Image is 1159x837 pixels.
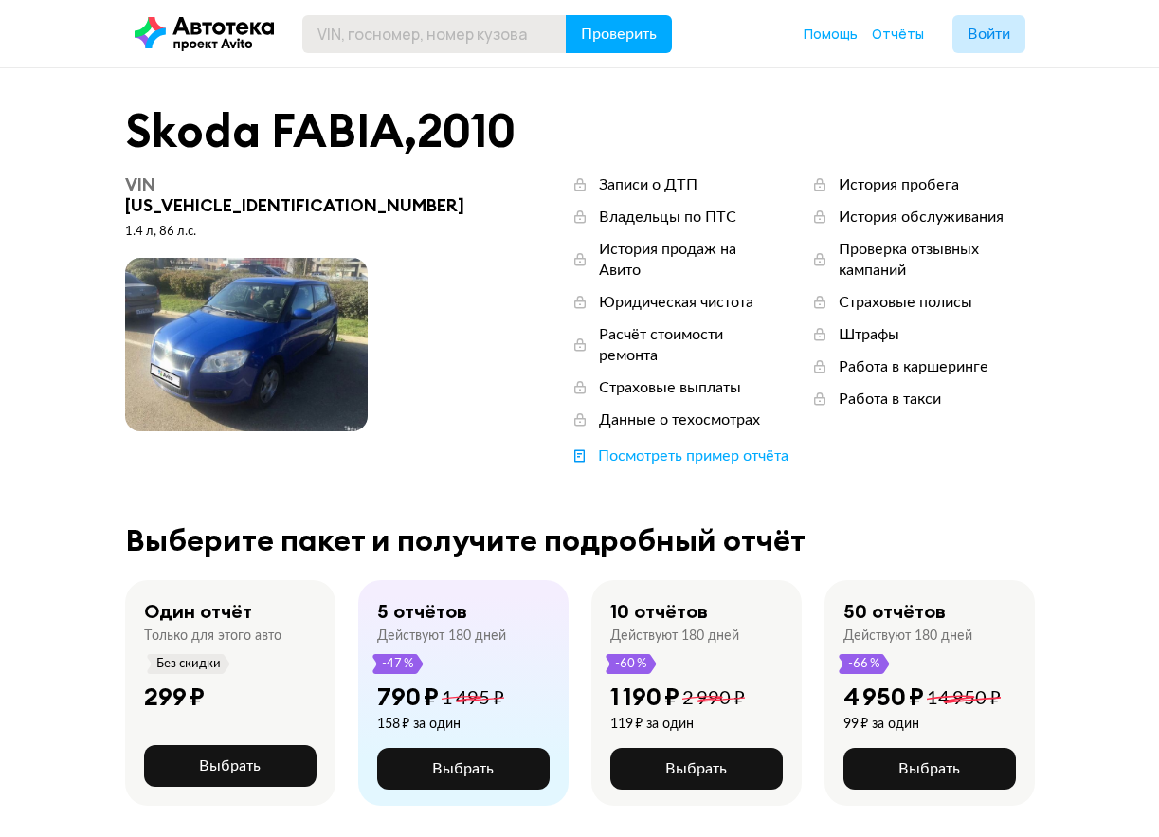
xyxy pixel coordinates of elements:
[144,682,205,712] div: 299 ₽
[377,599,467,624] div: 5 отчётов
[843,599,946,624] div: 50 отчётов
[839,356,988,377] div: Работа в каршеринге
[599,409,760,430] div: Данные о техосмотрах
[566,15,672,53] button: Проверить
[599,174,697,195] div: Записи о ДТП
[377,748,550,790] button: Выбрать
[839,207,1004,227] div: История обслуживания
[125,106,1035,155] div: Skoda FABIA , 2010
[839,239,1035,281] div: Проверка отзывных кампаний
[952,15,1025,53] button: Войти
[872,25,924,43] span: Отчёты
[581,27,657,42] span: Проверить
[599,292,753,313] div: Юридическая чистота
[682,689,745,708] span: 2 990 ₽
[570,446,788,466] a: Посмотреть пример отчёта
[381,654,415,674] span: -47 %
[610,748,783,790] button: Выбрать
[155,654,222,674] span: Без скидки
[599,239,771,281] div: История продаж на Авито
[599,207,736,227] div: Владельцы по ПТС
[599,324,771,366] div: Расчёт стоимости ремонта
[144,628,281,645] div: Только для этого авто
[144,599,252,624] div: Один отчёт
[125,173,155,195] span: VIN
[125,224,477,241] div: 1.4 л, 86 л.c.
[610,682,679,712] div: 1 190 ₽
[847,654,881,674] span: -66 %
[144,745,317,787] button: Выбрать
[432,761,494,776] span: Выбрать
[610,628,739,645] div: Действуют 180 дней
[377,716,504,733] div: 158 ₽ за один
[665,761,727,776] span: Выбрать
[610,599,708,624] div: 10 отчётов
[598,446,788,466] div: Посмотреть пример отчёта
[839,389,941,409] div: Работа в такси
[843,716,1001,733] div: 99 ₽ за один
[442,689,504,708] span: 1 495 ₽
[843,682,924,712] div: 4 950 ₽
[843,628,972,645] div: Действуют 180 дней
[804,25,858,44] a: Помощь
[927,689,1001,708] span: 14 950 ₽
[125,174,477,216] div: [US_VEHICLE_IDENTIFICATION_NUMBER]
[125,523,1035,557] div: Выберите пакет и получите подробный отчёт
[872,25,924,44] a: Отчёты
[610,716,745,733] div: 119 ₽ за один
[968,27,1010,42] span: Войти
[898,761,960,776] span: Выбрать
[599,377,741,398] div: Страховые выплаты
[377,628,506,645] div: Действуют 180 дней
[804,25,858,43] span: Помощь
[377,682,439,712] div: 790 ₽
[199,758,261,773] span: Выбрать
[614,654,648,674] span: -60 %
[302,15,567,53] input: VIN, госномер, номер кузова
[843,748,1016,790] button: Выбрать
[839,174,959,195] div: История пробега
[839,292,972,313] div: Страховые полисы
[839,324,899,345] div: Штрафы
